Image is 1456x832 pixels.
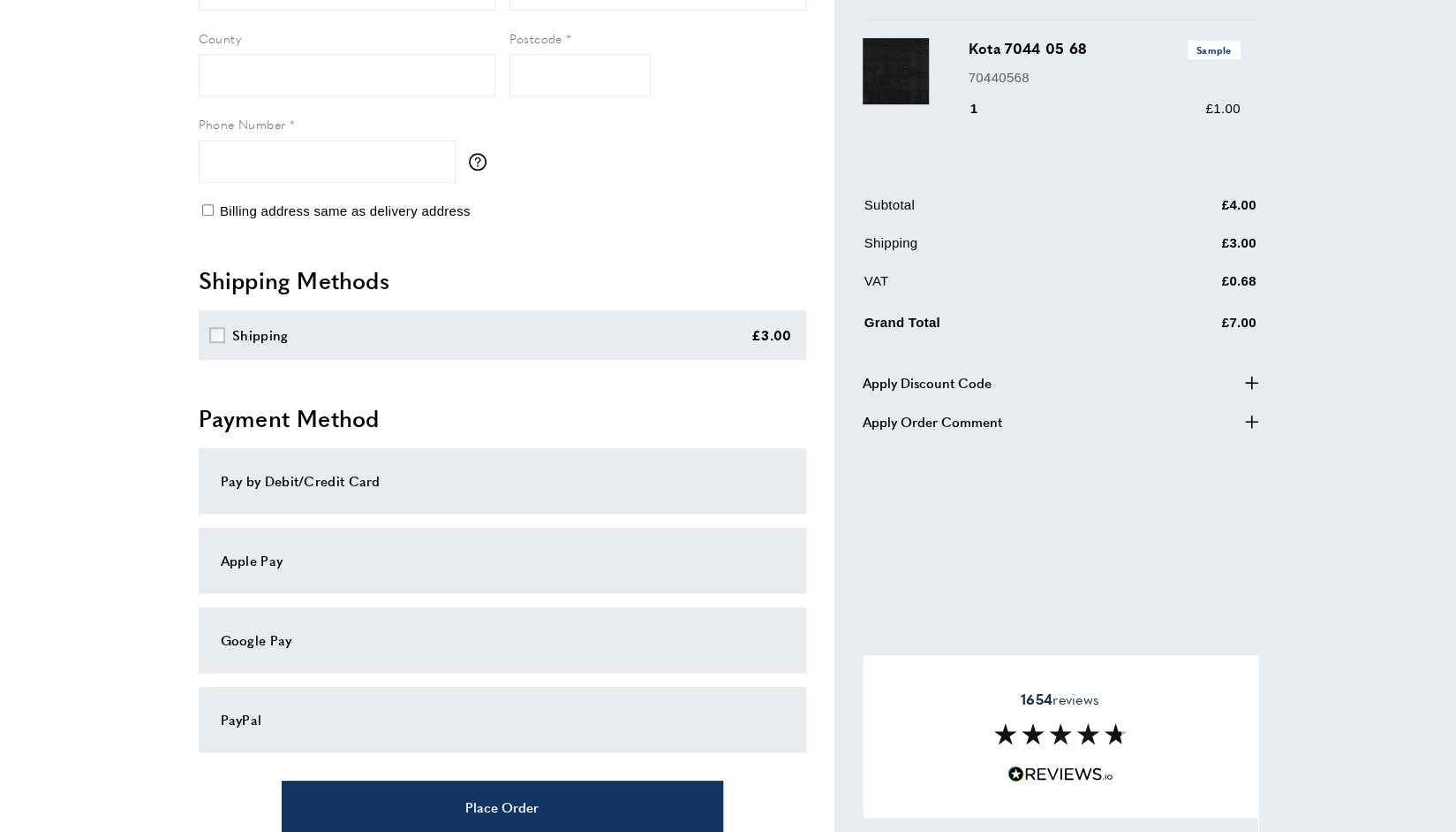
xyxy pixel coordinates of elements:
h3: Kota 7044 05 68 [969,38,1241,59]
td: Grand Total [864,309,1133,347]
span: reviews [1021,691,1099,708]
span: County [199,29,241,47]
td: Subtotal [864,195,1133,229]
img: Reviews.io 5 stars [1007,766,1113,782]
span: Apply Order Comment [863,411,1002,432]
td: VAT [864,271,1133,305]
td: Shipping [864,233,1133,267]
div: PayPal [221,709,784,730]
strong: 1654 [1021,689,1052,709]
img: Kota 7044 05 68 [863,38,929,104]
span: Sample [1188,41,1241,59]
img: Reviews section [994,723,1127,744]
div: Apple Pay [221,550,784,571]
div: Google Pay [221,630,784,651]
span: Apply Discount Code [863,372,992,393]
div: 1 [969,98,1003,119]
button: More information [469,153,495,171]
h2: Payment Method [199,402,806,434]
h2: Shipping Methods [199,264,806,296]
td: £4.00 [1135,195,1256,229]
div: £3.00 [751,324,792,346]
div: Pay by Debit/Credit Card [221,470,784,492]
span: Phone Number [199,115,286,133]
span: Billing address same as delivery address [220,203,471,218]
td: £3.00 [1135,233,1256,267]
input: Billing address same as delivery address [202,204,214,216]
td: £7.00 [1135,309,1256,347]
span: £1.00 [1205,101,1240,116]
p: 70440568 [969,67,1241,88]
td: £0.68 [1135,271,1256,305]
div: Shipping [232,324,288,346]
span: Postcode [509,29,562,47]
